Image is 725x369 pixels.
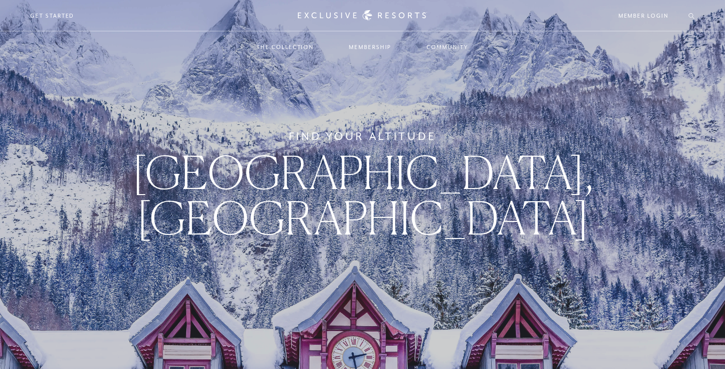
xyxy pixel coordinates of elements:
[339,32,401,62] a: Membership
[417,32,478,62] a: Community
[132,145,593,245] span: [GEOGRAPHIC_DATA], [GEOGRAPHIC_DATA]
[30,11,74,20] a: Get Started
[289,128,437,145] h6: Find Your Altitude
[246,32,324,62] a: The Collection
[618,11,668,20] a: Member Login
